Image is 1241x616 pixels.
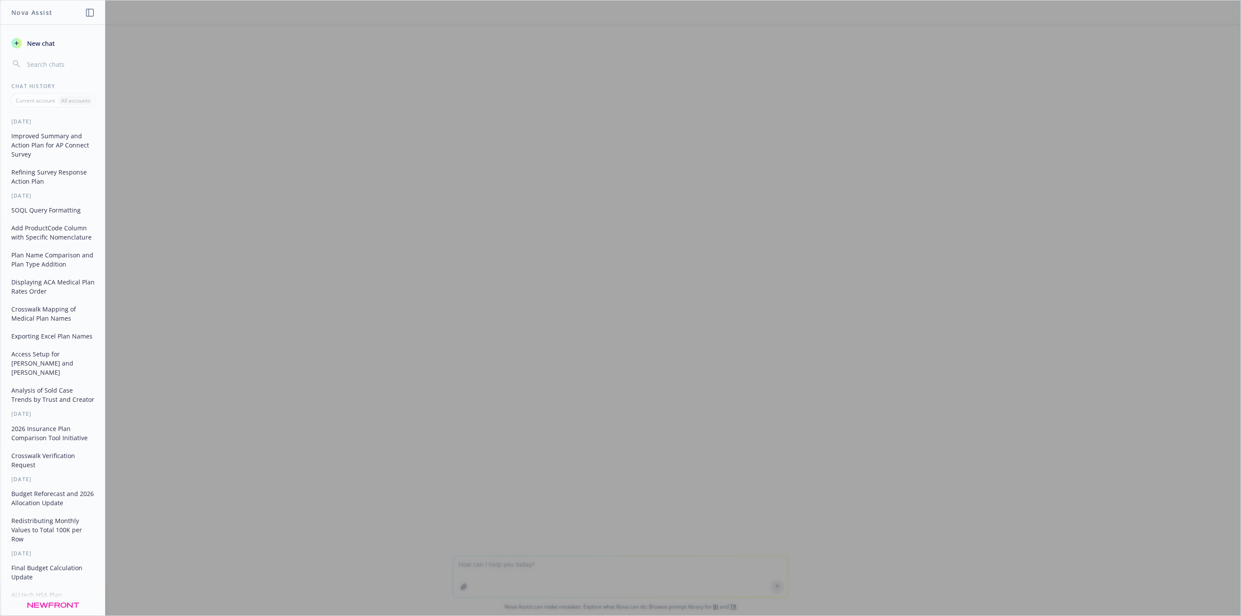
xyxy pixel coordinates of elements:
[1,410,105,418] div: [DATE]
[1,82,105,90] div: Chat History
[8,129,98,161] button: Improved Summary and Action Plan for AP Connect Survey
[1,476,105,483] div: [DATE]
[16,97,55,104] p: Current account
[11,8,52,17] h1: Nova Assist
[25,58,95,70] input: Search chats
[25,39,55,48] span: New chat
[8,347,98,380] button: Access Setup for [PERSON_NAME] and [PERSON_NAME]
[8,588,98,611] button: ALLtech HSA Plan Comparison Extraction
[8,448,98,472] button: Crosswalk Verification Request
[8,221,98,244] button: Add ProductCode Column with Specific Nomenclature
[1,192,105,199] div: [DATE]
[8,421,98,445] button: 2026 Insurance Plan Comparison Tool Initiative
[8,275,98,298] button: Displaying ACA Medical Plan Rates Order
[8,302,98,325] button: Crosswalk Mapping of Medical Plan Names
[1,550,105,557] div: [DATE]
[1,118,105,125] div: [DATE]
[61,97,90,104] p: All accounts
[8,329,98,343] button: Exporting Excel Plan Names
[8,486,98,510] button: Budget Reforecast and 2026 Allocation Update
[8,513,98,546] button: Redistributing Monthly Values to Total 100K per Row
[8,248,98,271] button: Plan Name Comparison and Plan Type Addition
[8,35,98,51] button: New chat
[8,383,98,407] button: Analysis of Sold Case Trends by Trust and Creator
[8,165,98,188] button: Refining Survey Response Action Plan
[8,561,98,584] button: Final Budget Calculation Update
[8,203,98,217] button: SOQL Query Formatting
